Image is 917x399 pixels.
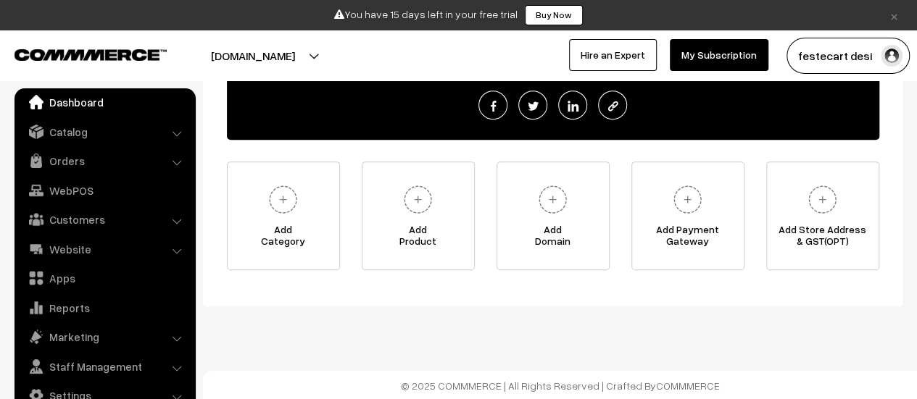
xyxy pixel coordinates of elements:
img: plus.svg [263,180,303,219]
a: COMMMERCE [14,45,141,62]
a: Staff Management [18,353,191,379]
img: plus.svg [802,180,842,219]
a: Hire an Expert [569,39,657,71]
a: Catalog [18,119,191,145]
a: WebPOS [18,177,191,203]
span: Add Product [362,224,474,253]
a: Buy Now [525,5,583,25]
button: festecart desi [787,38,910,74]
a: Orders [18,148,191,174]
img: COMMMERCE [14,49,167,60]
a: Add Store Address& GST(OPT) [766,161,879,270]
div: You have 15 days left in your free trial [5,5,912,25]
a: Marketing [18,324,191,350]
img: plus.svg [398,180,438,219]
img: plus.svg [668,180,708,219]
a: Apps [18,265,191,291]
a: Add PaymentGateway [631,161,744,270]
a: AddProduct [362,161,475,270]
img: plus.svg [533,180,573,219]
a: AddCategory [227,161,340,270]
a: My Subscription [670,39,768,71]
a: Dashboard [18,89,191,115]
a: Website [18,236,191,262]
a: COMMMERCE [656,379,720,392]
button: [DOMAIN_NAME] [160,38,346,74]
span: Add Store Address & GST(OPT) [767,224,879,253]
a: Reports [18,295,191,321]
a: AddDomain [497,161,610,270]
span: Add Payment Gateway [632,224,744,253]
a: × [884,7,904,24]
span: Add Domain [497,224,609,253]
span: Add Category [228,224,339,253]
a: Customers [18,206,191,232]
img: user [881,45,903,67]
